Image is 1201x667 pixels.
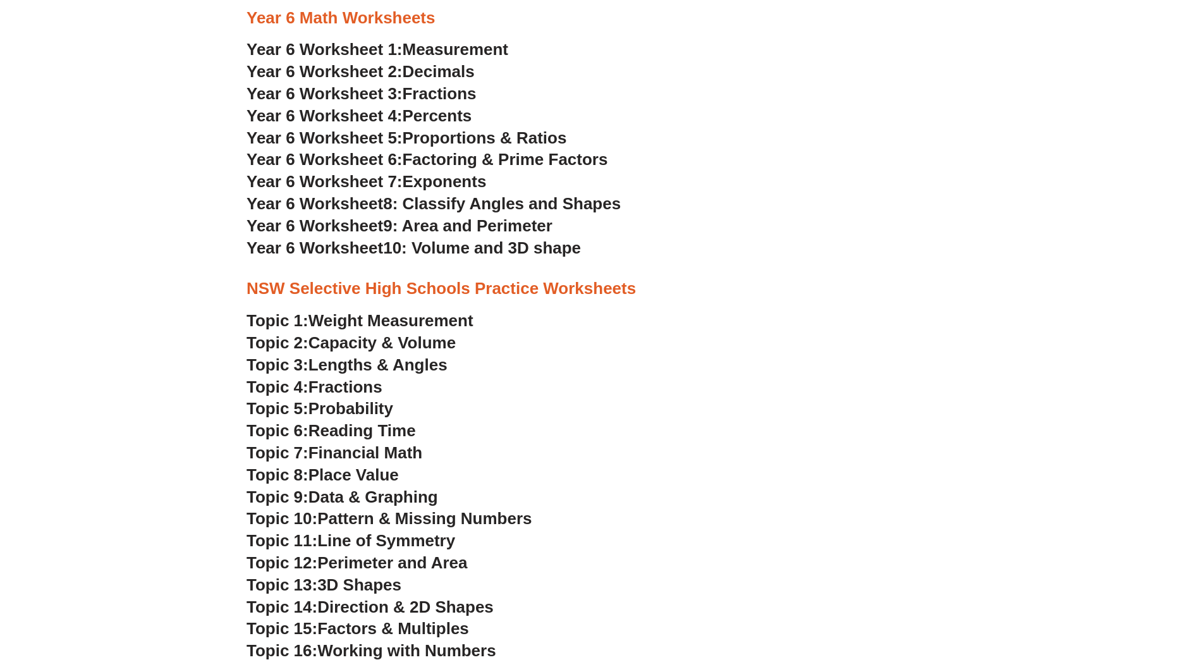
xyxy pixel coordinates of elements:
[308,421,416,440] span: Reading Time
[383,194,621,213] span: 8: Classify Angles and Shapes
[308,311,473,330] span: Weight Measurement
[247,333,456,352] a: Topic 2:Capacity & Volume
[247,128,566,147] a: Year 6 Worksheet 5:Proportions & Ratios
[247,421,308,440] span: Topic 6:
[247,150,403,169] span: Year 6 Worksheet 6:
[247,333,308,352] span: Topic 2:
[247,597,317,616] span: Topic 14:
[247,128,403,147] span: Year 6 Worksheet 5:
[403,106,472,125] span: Percents
[247,509,317,528] span: Topic 10:
[247,377,308,396] span: Topic 4:
[247,194,383,213] span: Year 6 Worksheet
[247,311,308,330] span: Topic 1:
[247,597,494,616] a: Topic 14:Direction & 2D Shapes
[247,238,383,257] span: Year 6 Worksheet
[247,531,317,550] span: Topic 11:
[247,84,476,103] a: Year 6 Worksheet 3:Fractions
[247,443,422,462] a: Topic 7:Financial Math
[247,575,317,594] span: Topic 13:
[247,531,455,550] a: Topic 11:Line of Symmetry
[247,509,532,528] a: Topic 10:Pattern & Missing Numbers
[403,84,477,103] span: Fractions
[247,487,438,506] a: Topic 9:Data & Graphing
[247,553,467,572] a: Topic 12:Perimeter and Area
[247,399,308,418] span: Topic 5:
[247,311,473,330] a: Topic 1:Weight Measurement
[403,62,475,81] span: Decimals
[247,619,317,638] span: Topic 15:
[247,421,416,440] a: Topic 6:Reading Time
[247,194,621,213] a: Year 6 Worksheet8: Classify Angles and Shapes
[247,172,403,191] span: Year 6 Worksheet 7:
[247,216,383,235] span: Year 6 Worksheet
[403,150,608,169] span: Factoring & Prime Factors
[247,216,552,235] a: Year 6 Worksheet9: Area and Perimeter
[247,465,308,484] span: Topic 8:
[403,40,509,59] span: Measurement
[247,106,472,125] a: Year 6 Worksheet 4:Percents
[317,619,469,638] span: Factors & Multiples
[308,487,438,506] span: Data & Graphing
[247,487,308,506] span: Topic 9:
[247,443,308,462] span: Topic 7:
[317,553,467,572] span: Perimeter and Area
[308,443,422,462] span: Financial Math
[247,40,403,59] span: Year 6 Worksheet 1:
[308,399,393,418] span: Probability
[308,377,382,396] span: Fractions
[247,377,382,396] a: Topic 4:Fractions
[317,575,401,594] span: 3D Shapes
[308,355,448,374] span: Lengths & Angles
[317,597,494,616] span: Direction & 2D Shapes
[383,216,552,235] span: 9: Area and Perimeter
[403,172,487,191] span: Exponents
[247,399,393,418] a: Topic 5:Probability
[247,355,308,374] span: Topic 3:
[247,619,469,638] a: Topic 15:Factors & Multiples
[308,333,456,352] span: Capacity & Volume
[247,172,486,191] a: Year 6 Worksheet 7:Exponents
[991,524,1201,667] iframe: Chat Widget
[403,128,567,147] span: Proportions & Ratios
[247,40,508,59] a: Year 6 Worksheet 1:Measurement
[308,465,399,484] span: Place Value
[247,8,954,29] h3: Year 6 Math Worksheets
[317,509,532,528] span: Pattern & Missing Numbers
[247,238,581,257] a: Year 6 Worksheet10: Volume and 3D shape
[247,355,448,374] a: Topic 3:Lengths & Angles
[317,641,496,660] span: Working with Numbers
[247,278,954,300] h3: NSW Selective High Schools Practice Worksheets
[247,465,399,484] a: Topic 8:Place Value
[247,150,607,169] a: Year 6 Worksheet 6:Factoring & Prime Factors
[247,84,403,103] span: Year 6 Worksheet 3:
[247,62,403,81] span: Year 6 Worksheet 2:
[247,641,496,660] a: Topic 16:Working with Numbers
[247,553,317,572] span: Topic 12:
[247,62,475,81] a: Year 6 Worksheet 2:Decimals
[247,575,401,594] a: Topic 13:3D Shapes
[247,641,317,660] span: Topic 16:
[383,238,581,257] span: 10: Volume and 3D shape
[247,106,403,125] span: Year 6 Worksheet 4:
[317,531,455,550] span: Line of Symmetry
